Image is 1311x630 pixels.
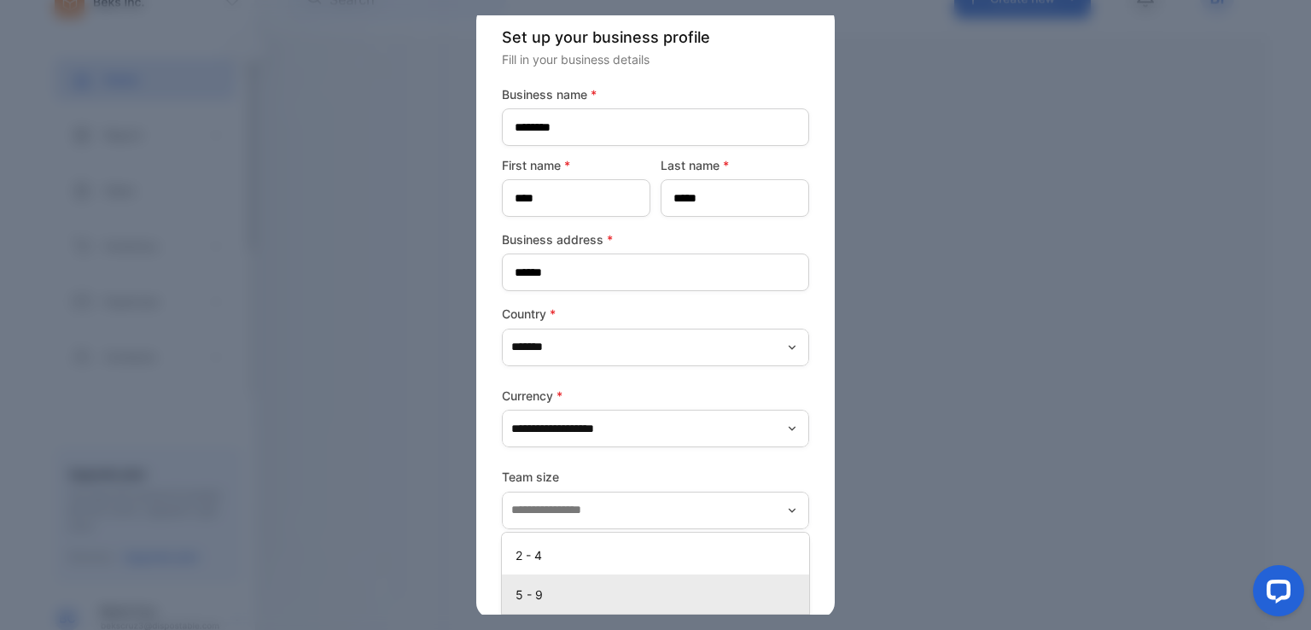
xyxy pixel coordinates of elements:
p: Set up your business profile [502,26,809,49]
p: 2 - 4 [516,546,802,564]
label: Team size [502,468,809,486]
label: Business name [502,85,809,103]
p: Fill in your business details [502,50,809,68]
label: First name [502,156,650,174]
label: Country [502,305,809,323]
p: 5 - 9 [516,586,802,604]
label: Currency [502,387,809,405]
iframe: LiveChat chat widget [1239,558,1311,630]
label: Business address [502,230,809,248]
label: Last name [661,156,809,174]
